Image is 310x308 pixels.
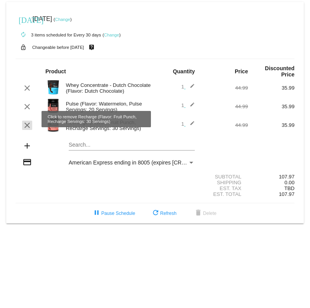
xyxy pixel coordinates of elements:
[104,33,119,37] a: Change
[194,209,203,218] mat-icon: delete
[201,191,248,197] div: Est. Total
[248,122,294,128] div: 35.99
[23,141,32,151] mat-icon: add
[45,80,61,95] img: Image-1-Whey-Concentrate-Chocolate.png
[185,102,195,111] mat-icon: edit
[19,30,28,40] mat-icon: autorenew
[201,104,248,109] div: 44.99
[54,17,72,22] small: ( )
[187,206,223,220] button: Delete
[201,85,248,91] div: 44.99
[279,191,294,197] span: 107.97
[173,68,195,74] strong: Quantity
[62,101,155,112] div: Pulse (Flavor: Watermelon, Pulse Servings: 20 Servings)
[235,68,248,74] strong: Price
[201,180,248,185] div: Shipping
[23,83,32,93] mat-icon: clear
[284,185,294,191] span: TBD
[102,33,121,37] small: ( )
[45,117,61,132] img: Image-1-Carousel-Recharge30S-Fruit-Punch-Transp.png
[55,17,70,22] a: Change
[151,211,177,216] span: Refresh
[194,211,216,216] span: Delete
[92,209,101,218] mat-icon: pause
[201,122,248,128] div: 44.99
[145,206,183,220] button: Refresh
[16,33,101,37] small: 3 items scheduled for Every 30 days
[92,211,135,216] span: Pause Schedule
[62,119,155,131] div: Recharge (Flavor: Fruit Punch, Recharge Servings: 30 Servings)
[248,174,294,180] div: 107.97
[185,83,195,93] mat-icon: edit
[69,159,195,166] mat-select: Payment Method
[201,174,248,180] div: Subtotal
[284,180,294,185] span: 0.00
[86,206,141,220] button: Pause Schedule
[69,142,195,148] input: Search...
[248,104,294,109] div: 35.99
[23,121,32,130] mat-icon: clear
[87,42,96,52] mat-icon: live_help
[45,68,66,74] strong: Product
[62,82,155,94] div: Whey Concentrate - Dutch Chocolate (Flavor: Dutch Chocolate)
[45,98,61,114] img: Pulse20S-Watermelon-Transp.png
[151,209,160,218] mat-icon: refresh
[181,121,195,127] span: 1
[248,85,294,91] div: 35.99
[265,65,294,78] strong: Discounted Price
[19,42,28,52] mat-icon: lock_open
[32,45,84,50] small: Changeable before [DATE]
[181,102,195,108] span: 1
[23,157,32,167] mat-icon: credit_card
[23,102,32,111] mat-icon: clear
[181,84,195,90] span: 1
[201,185,248,191] div: Est. Tax
[185,121,195,130] mat-icon: edit
[69,159,232,166] span: American Express ending in 8005 (expires [CREDIT_CARD_DATA])
[19,15,28,24] mat-icon: [DATE]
